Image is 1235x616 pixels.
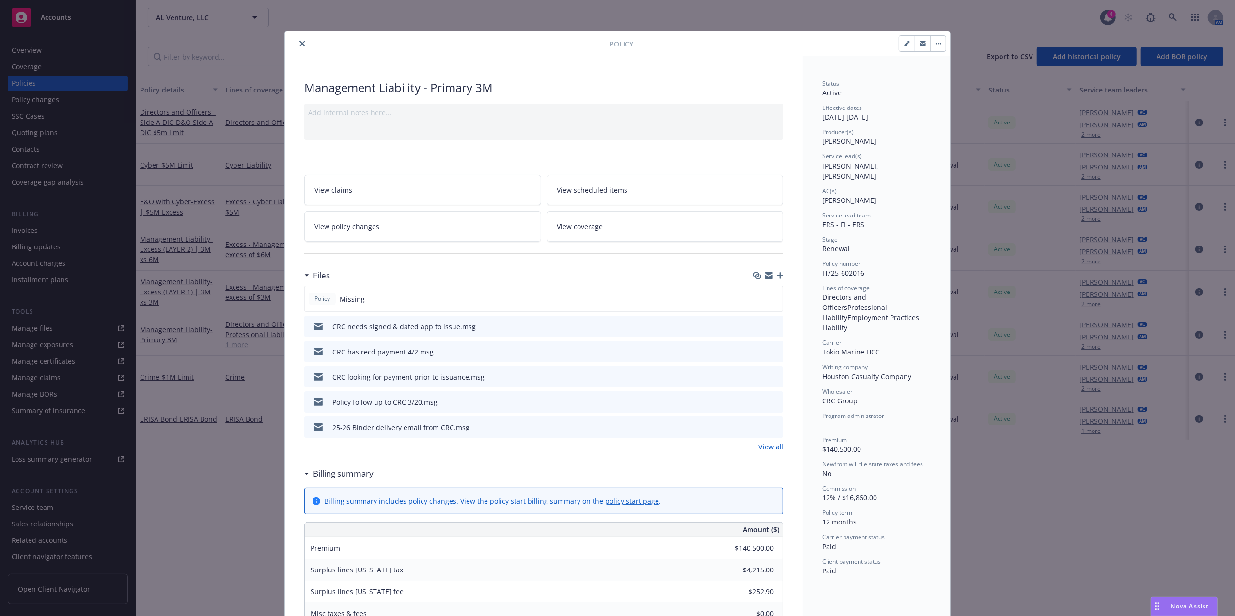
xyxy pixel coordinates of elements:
[755,322,763,332] button: download file
[311,543,340,553] span: Premium
[340,294,365,304] span: Missing
[822,387,853,396] span: Wholesaler
[822,469,831,478] span: No
[822,542,836,551] span: Paid
[822,137,876,146] span: [PERSON_NAME]
[324,496,661,506] div: Billing summary includes policy changes. View the policy start billing summary on the .
[311,587,404,596] span: Surplus lines [US_STATE] fee
[557,185,628,195] span: View scheduled items
[1171,602,1209,610] span: Nova Assist
[771,347,780,357] button: preview file
[822,460,923,468] span: Newfront will file state taxes and fees
[304,79,783,96] div: Management Liability - Primary 3M
[822,445,861,454] span: $140,500.00
[755,397,763,407] button: download file
[304,269,330,282] div: Files
[822,284,870,292] span: Lines of coverage
[547,211,784,242] a: View coverage
[822,484,856,493] span: Commission
[822,128,854,136] span: Producer(s)
[822,235,838,244] span: Stage
[332,347,434,357] div: CRC has recd payment 4/2.msg
[822,196,876,205] span: [PERSON_NAME]
[755,347,763,357] button: download file
[822,88,842,97] span: Active
[297,38,308,49] button: close
[822,244,850,253] span: Renewal
[314,185,352,195] span: View claims
[822,268,864,277] span: H725-602016
[771,322,780,332] button: preview file
[758,442,783,452] a: View all
[308,108,780,118] div: Add internal notes here...
[822,211,871,219] span: Service lead team
[822,293,868,312] span: Directors and Officers
[822,220,864,229] span: ERS - FI - ERS
[743,524,779,535] span: Amount ($)
[557,221,603,231] span: View coverage
[332,372,485,382] div: CRC looking for payment prior to issuance.msg
[304,175,541,205] a: View claims
[313,269,330,282] h3: Files
[822,104,862,112] span: Effective dates
[822,557,881,566] span: Client payment status
[822,152,862,160] span: Service lead(s)
[771,422,780,432] button: preview file
[822,396,858,405] span: CRC Group
[332,322,476,332] div: CRC needs signed & dated app to issue.msg
[610,39,633,49] span: Policy
[822,187,837,195] span: AC(s)
[313,294,332,303] span: Policy
[311,565,403,574] span: Surplus lines [US_STATE] tax
[822,493,877,502] span: 12% / $16,860.00
[822,412,884,420] span: Program administrator
[771,372,780,382] button: preview file
[822,260,860,268] span: Policy number
[771,397,780,407] button: preview file
[822,363,868,371] span: Writing company
[304,467,374,480] div: Billing summary
[755,372,763,382] button: download file
[822,566,836,575] span: Paid
[822,339,842,347] span: Carrier
[314,221,379,231] span: View policy changes
[822,533,885,541] span: Carrier payment status
[822,517,857,526] span: 12 months
[822,303,889,322] span: Professional Liability
[822,79,839,88] span: Status
[332,422,469,432] div: 25-26 Binder delivery email from CRC.msg
[1151,597,1163,616] div: Drag to move
[717,563,780,577] input: 0.00
[822,347,880,356] span: Tokio Marine HCC
[1151,597,1218,616] button: Nova Assist
[605,496,659,506] a: policy start page
[822,436,847,444] span: Premium
[332,397,438,407] div: Policy follow up to CRC 3/20.msg
[822,508,852,517] span: Policy term
[304,211,541,242] a: View policy changes
[717,585,780,599] input: 0.00
[822,420,825,430] span: -
[822,372,911,381] span: Houston Casualty Company
[822,161,880,181] span: [PERSON_NAME], [PERSON_NAME]
[755,422,763,432] button: download file
[822,313,921,332] span: Employment Practices Liability
[313,467,374,480] h3: Billing summary
[717,541,780,555] input: 0.00
[822,104,931,122] div: [DATE] - [DATE]
[547,175,784,205] a: View scheduled items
